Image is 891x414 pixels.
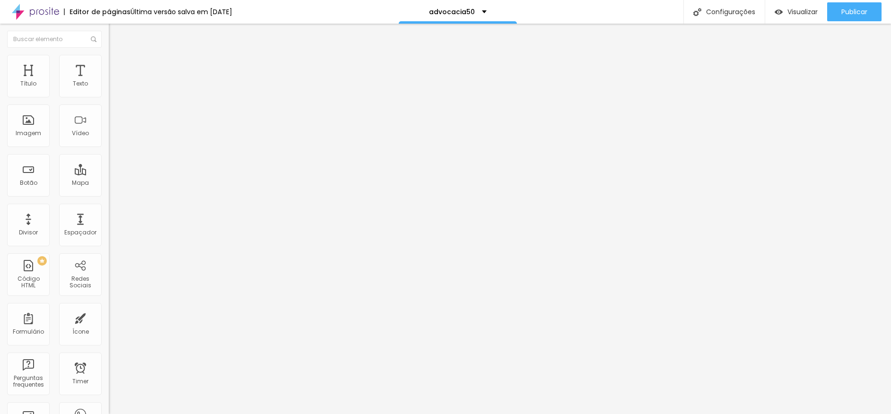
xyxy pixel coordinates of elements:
p: advocacia50 [429,9,475,15]
div: Código HTML [9,276,47,289]
input: Buscar elemento [7,31,102,48]
div: Redes Sociais [61,276,99,289]
img: view-1.svg [775,8,783,16]
div: Divisor [19,229,38,236]
div: Mapa [72,180,89,186]
div: Botão [20,180,37,186]
iframe: Editor [109,24,891,414]
div: Espaçador [64,229,96,236]
div: Título [20,80,36,87]
img: Icone [91,36,96,42]
div: Timer [72,378,88,385]
div: Editor de páginas [64,9,131,15]
div: Última versão salva em [DATE] [131,9,232,15]
span: Publicar [841,8,867,16]
div: Vídeo [72,130,89,137]
div: Perguntas frequentes [9,375,47,388]
div: Ícone [72,328,89,335]
div: Texto [73,80,88,87]
button: Visualizar [765,2,827,21]
button: Publicar [827,2,882,21]
span: Visualizar [787,8,818,16]
img: Icone [693,8,701,16]
div: Formulário [13,328,44,335]
div: Imagem [16,130,41,137]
